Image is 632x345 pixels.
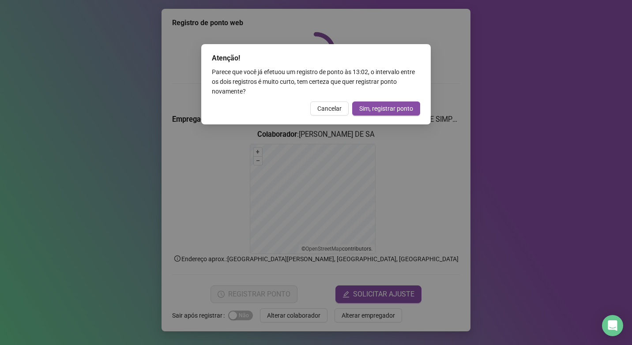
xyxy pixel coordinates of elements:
[317,104,342,113] span: Cancelar
[212,67,420,96] div: Parece que você já efetuou um registro de ponto às 13:02 , o intervalo entre os dois registros é ...
[212,53,420,64] div: Atenção!
[602,315,623,336] div: Open Intercom Messenger
[310,101,349,116] button: Cancelar
[359,104,413,113] span: Sim, registrar ponto
[352,101,420,116] button: Sim, registrar ponto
